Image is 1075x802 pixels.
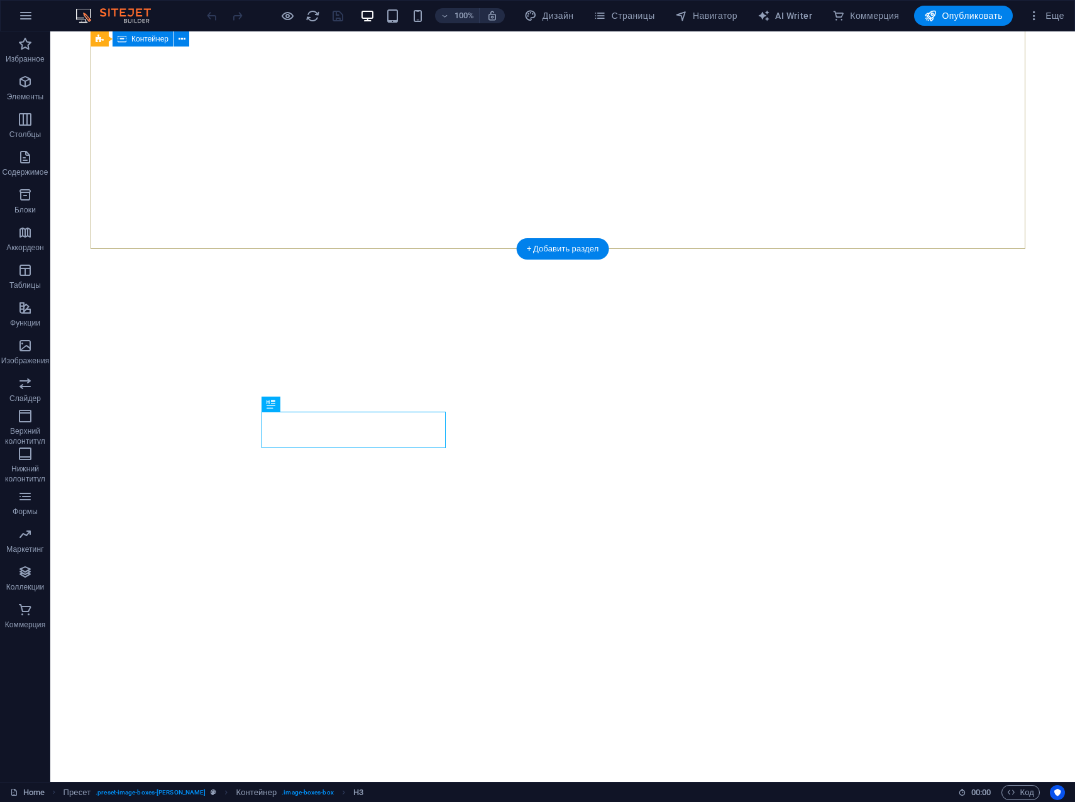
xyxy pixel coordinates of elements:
p: Коммерция [5,620,46,630]
h6: Время сеанса [958,785,991,800]
p: Столбцы [9,129,41,140]
span: Навигатор [675,9,737,22]
button: Нажмите здесь, чтобы выйти из режима предварительного просмотра и продолжить редактирование [280,8,295,23]
span: : [980,788,982,797]
p: Формы [13,507,38,517]
i: Перезагрузить страницу [306,9,320,23]
button: reload [305,8,320,23]
div: Дизайн (Ctrl+Alt+Y) [519,6,578,26]
p: Маркетинг [6,544,43,554]
i: При изменении размера уровень масштабирования подстраивается автоматически в соответствии с выбра... [487,10,498,21]
p: Слайдер [9,393,41,404]
p: Блоки [14,205,36,215]
span: 00 00 [971,785,991,800]
span: Щелкните, чтобы выбрать. Дважды щелкните, чтобы изменить [353,785,363,800]
p: Коллекции [6,582,45,592]
span: . preset-image-boxes-[PERSON_NAME] [96,785,206,800]
p: Элементы [7,92,43,102]
p: Таблицы [9,280,41,290]
button: Навигатор [670,6,742,26]
button: Код [1001,785,1040,800]
button: Коммерция [827,6,904,26]
button: Usercentrics [1050,785,1065,800]
span: Контейнер [131,35,168,43]
span: Код [1007,785,1034,800]
i: Этот элемент является настраиваемым пресетом [211,789,216,796]
button: 100% [435,8,480,23]
img: Editor Logo [72,8,167,23]
span: Щелкните, чтобы выбрать. Дважды щелкните, чтобы изменить [63,785,91,800]
h6: 100% [454,8,474,23]
p: Функции [10,318,40,328]
div: + Добавить раздел [517,238,609,260]
span: Еще [1028,9,1064,22]
p: Содержимое [3,167,48,177]
button: Дизайн [519,6,578,26]
span: AI Writer [758,9,812,22]
span: Коммерция [832,9,899,22]
button: Страницы [588,6,659,26]
p: Аккордеон [6,243,44,253]
span: Дизайн [524,9,573,22]
button: AI Writer [752,6,817,26]
p: Изображения [1,356,50,366]
span: Щелкните, чтобы выбрать. Дважды щелкните, чтобы изменить [236,785,277,800]
button: Опубликовать [914,6,1013,26]
nav: breadcrumb [63,785,364,800]
a: Щелкните для отмены выбора. Дважды щелкните, чтобы открыть Страницы [10,785,45,800]
p: Избранное [6,54,45,64]
button: Еще [1023,6,1069,26]
span: Страницы [593,9,654,22]
span: . image-boxes-box [282,785,334,800]
span: Опубликовать [924,9,1003,22]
